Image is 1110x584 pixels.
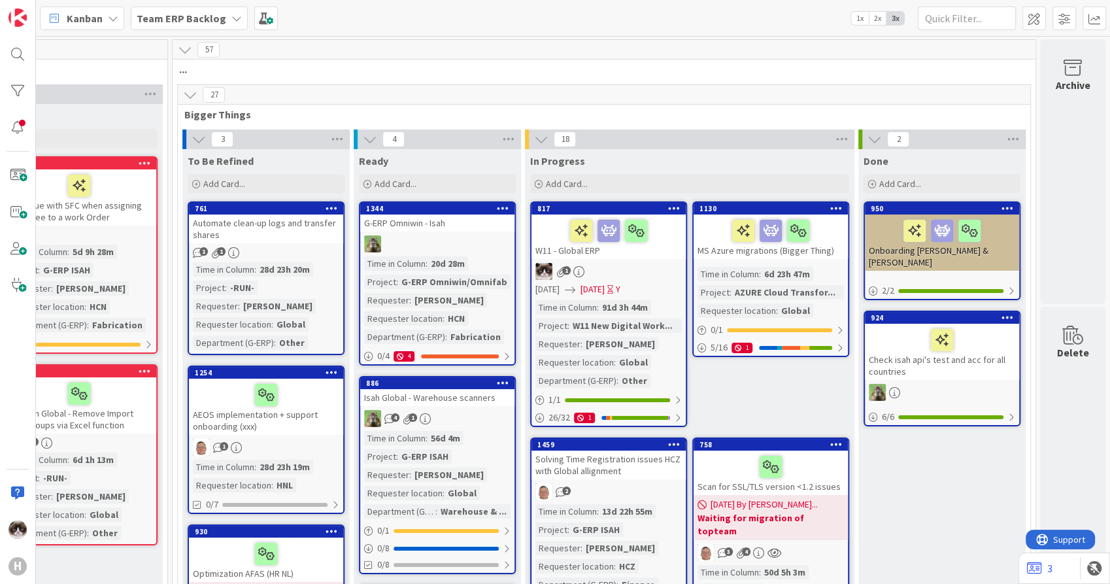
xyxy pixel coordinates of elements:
div: Requester location [535,355,614,369]
span: 5 / 16 [711,341,728,354]
span: To Be Refined [188,154,254,167]
div: 6d 23h 47m [761,267,813,281]
div: 924Check isah api's test and acc for all countries [865,312,1019,380]
span: : [614,355,616,369]
span: : [51,489,53,504]
div: Project [535,523,567,537]
div: Requester location [6,300,84,314]
a: 886Isah Global - Warehouse scannersTTTime in Column:56d 4mProject:G-ERP ISAHRequester:[PERSON_NAM... [359,376,516,574]
span: Add Card... [546,178,588,190]
span: 1x [851,12,869,25]
span: : [614,559,616,574]
span: : [426,431,428,445]
div: Project [364,449,396,464]
div: 1130 [694,203,848,215]
span: Support [27,2,59,18]
span: 18 [554,131,576,147]
div: Requester location [364,486,443,500]
span: 0 / 8 [377,541,390,555]
div: HCZ [616,559,639,574]
div: 1639 [8,159,156,168]
span: : [396,449,398,464]
div: Global [273,317,309,332]
div: 886 [366,379,514,388]
span: : [445,330,447,344]
div: 924 [871,313,1019,322]
span: 1 [217,247,226,256]
span: 4 [382,131,405,147]
div: Department (G-ERP) [535,373,616,388]
div: Isah Global - Warehouse scanners [360,389,514,406]
div: Requester location [364,311,443,326]
div: Time in Column [364,431,426,445]
span: : [254,460,256,474]
span: : [597,504,599,519]
img: lD [193,439,210,456]
div: lD [694,544,848,561]
div: Department (G-ERP) [364,504,435,519]
div: Requester location [698,303,776,318]
span: : [567,318,569,333]
div: Fabrication [447,330,504,344]
div: Requester location [6,507,84,522]
div: 1459Solving Time Registration issues HCZ with Global allignment [531,439,686,479]
div: 761 [195,204,343,213]
span: 0 / 1 [377,524,390,538]
div: Solving Time Registration issues HCZ with Global allignment [531,451,686,479]
span: 4 [391,413,399,422]
div: Scan for SSL/TLS version <1.2 issues [694,451,848,495]
div: 1459 [531,439,686,451]
a: 1639HCN Issue with SFC when assigning employee to a work OrderTime in Column:5d 9h 28mProject:G-E... [1,156,158,354]
div: Time in Column [193,262,254,277]
div: Global [86,507,122,522]
span: : [271,317,273,332]
span: 26 / 32 [548,411,570,424]
span: : [225,281,227,295]
span: : [396,275,398,289]
div: 817 [531,203,686,215]
span: 0/7 [206,498,218,511]
div: 13d 22h 55m [599,504,656,519]
div: 1130 [699,204,848,213]
a: 1254AEOS implementation + support onboarding (xxx)lDTime in Column:28d 23h 19mRequester location:... [188,366,345,514]
div: Kv [531,263,686,280]
div: HCN Issue with SFC when assigning employee to a work Order [2,169,156,226]
span: Add Card... [879,178,921,190]
div: 1254 [189,367,343,379]
span: 2 [887,131,909,147]
div: TT [360,235,514,252]
div: Requester location [193,317,271,332]
span: 27 [203,87,225,103]
span: 2x [869,12,886,25]
div: G-ERP Omniwin/Omnifab [398,275,511,289]
span: 1 [409,413,417,422]
div: 1639 [2,158,156,169]
div: G-ERP ISAH [40,263,93,277]
img: TT [364,235,381,252]
div: [PERSON_NAME] [240,299,316,313]
div: Requester [193,299,238,313]
div: 1344 [360,203,514,215]
div: Automate clean-up logs and transfer shares [189,215,343,243]
span: : [67,453,69,467]
div: 50d 5h 3m [761,565,809,579]
span: 0 / 1 [711,323,723,337]
div: 761 [189,203,343,215]
div: [PERSON_NAME] [53,281,129,296]
img: Kv [8,521,27,539]
div: Onboarding [PERSON_NAME] & [PERSON_NAME] [865,215,1019,271]
div: 930 [195,527,343,536]
a: 761Automate clean-up logs and transfer sharesTime in Column:28d 23h 20mProject:-RUN-Requester:[PE... [188,201,345,355]
span: : [51,281,53,296]
div: 0/1 [694,322,848,338]
span: : [409,293,411,307]
div: 0/1 [360,523,514,539]
img: Kv [535,263,552,280]
div: Time in Column [6,453,67,467]
div: 1 [574,413,595,423]
div: Department (G-ERP) [6,318,87,332]
div: lD [531,483,686,500]
span: [DATE] By [PERSON_NAME]... [711,498,818,511]
span: : [87,526,89,540]
div: 930Optimization AFAS (HR NL) [189,526,343,582]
